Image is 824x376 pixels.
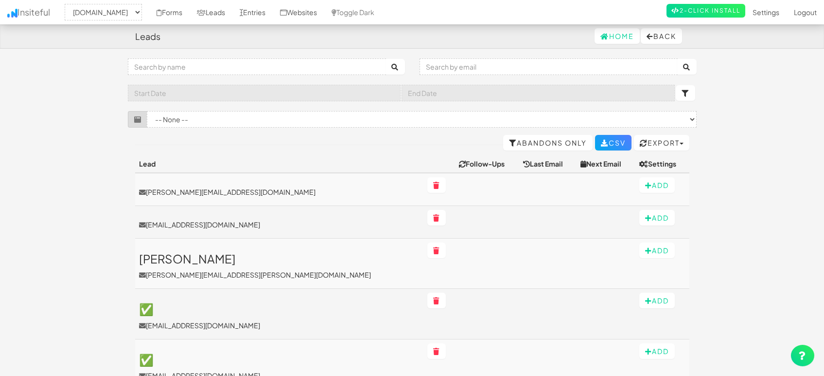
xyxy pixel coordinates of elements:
input: Start Date [128,85,401,101]
button: Add [639,343,675,359]
a: 2-Click Install [666,4,745,18]
h3: [PERSON_NAME] [139,252,420,265]
th: Settings [635,155,689,173]
input: End Date [402,85,675,101]
button: Export [634,135,689,150]
a: Abandons Only [503,135,593,150]
th: Lead [135,155,423,173]
h3: ✅ [139,302,420,315]
a: [EMAIL_ADDRESS][DOMAIN_NAME] [139,220,420,229]
a: CSV [595,135,631,150]
a: ✅[EMAIL_ADDRESS][DOMAIN_NAME] [139,302,420,330]
button: Add [639,293,675,308]
input: Search by name [128,58,386,75]
img: icon.png [7,9,18,18]
button: Add [639,210,675,226]
th: Follow-Ups [455,155,519,173]
h4: Leads [135,32,160,41]
input: Search by email [420,58,678,75]
button: Add [639,243,675,258]
th: Next Email [577,155,635,173]
a: Home [595,28,640,44]
a: [PERSON_NAME][EMAIL_ADDRESS][DOMAIN_NAME] [139,187,420,197]
p: [PERSON_NAME][EMAIL_ADDRESS][PERSON_NAME][DOMAIN_NAME] [139,270,420,280]
h3: ✅ [139,353,420,366]
button: Back [641,28,682,44]
th: Last Email [519,155,577,173]
button: Add [639,177,675,193]
a: [PERSON_NAME][PERSON_NAME][EMAIL_ADDRESS][PERSON_NAME][DOMAIN_NAME] [139,252,420,280]
p: [EMAIL_ADDRESS][DOMAIN_NAME] [139,320,420,330]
